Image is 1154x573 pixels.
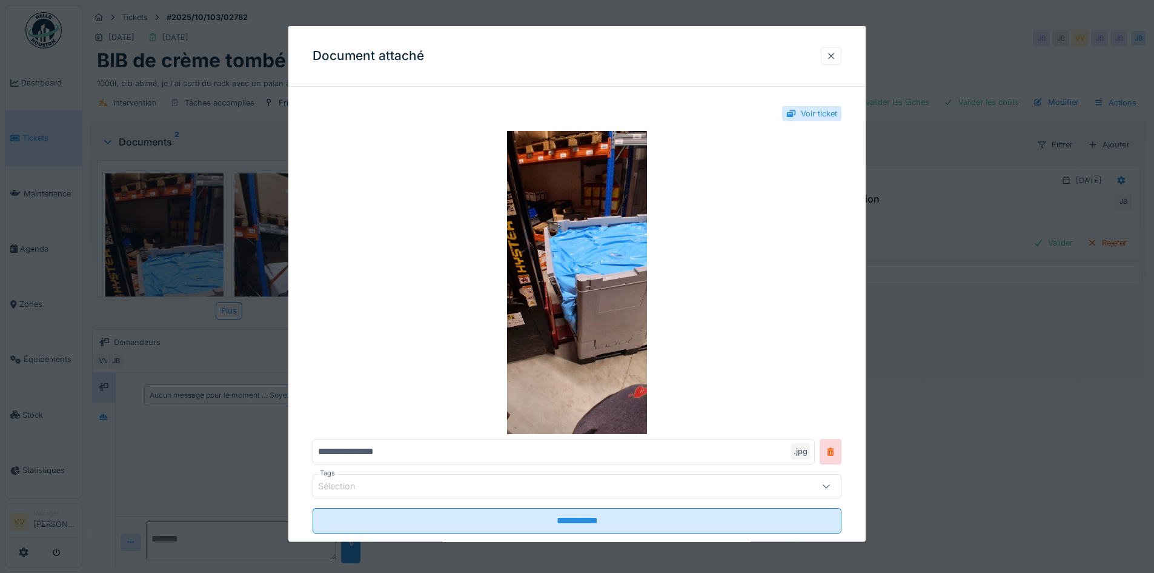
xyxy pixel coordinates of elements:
label: Tags [317,468,337,478]
img: 7dfc42a2-c9e1-43bc-abe1-72e9fc176b16-20251013_081902.jpg [313,131,841,434]
div: Voir ticket [801,108,837,119]
h3: Document attaché [313,49,424,64]
div: .jpg [791,443,810,460]
div: Sélection [318,480,373,493]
